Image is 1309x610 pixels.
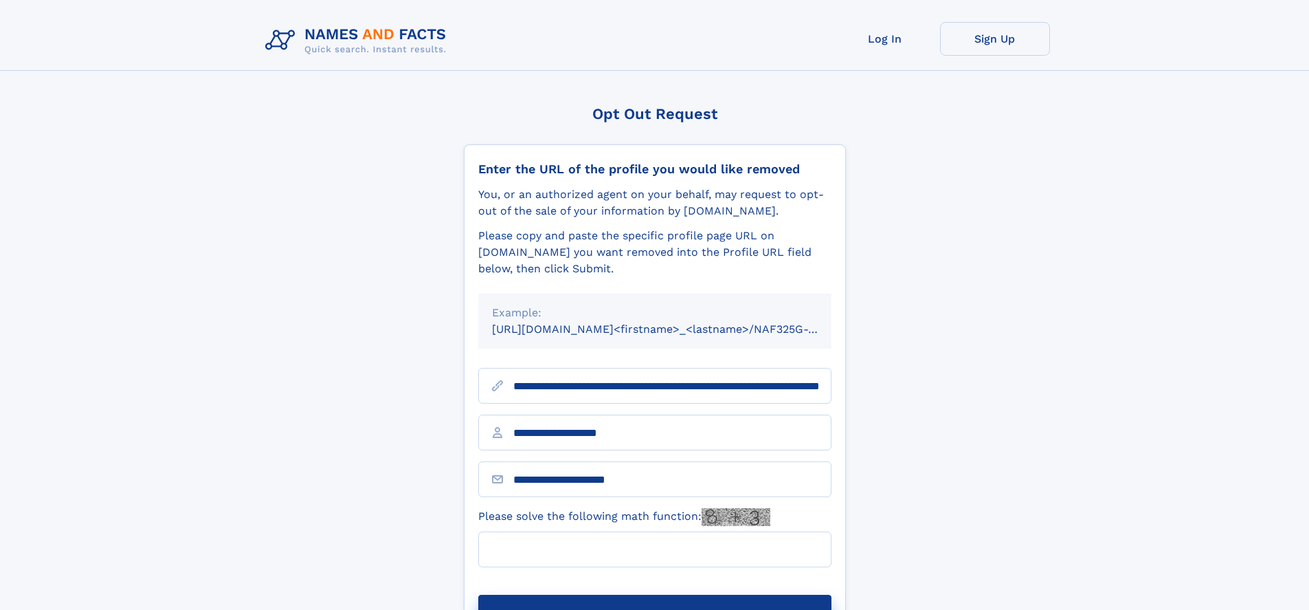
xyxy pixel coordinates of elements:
div: Please copy and paste the specific profile page URL on [DOMAIN_NAME] you want removed into the Pr... [478,228,831,277]
div: Enter the URL of the profile you would like removed [478,162,831,177]
div: Opt Out Request [464,105,846,122]
img: Logo Names and Facts [260,22,458,59]
div: Example: [492,305,818,321]
a: Log In [830,22,940,56]
small: [URL][DOMAIN_NAME]<firstname>_<lastname>/NAF325G-xxxxxxxx [492,323,858,336]
label: Please solve the following math function: [478,508,770,526]
a: Sign Up [940,22,1050,56]
div: You, or an authorized agent on your behalf, may request to opt-out of the sale of your informatio... [478,186,831,219]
